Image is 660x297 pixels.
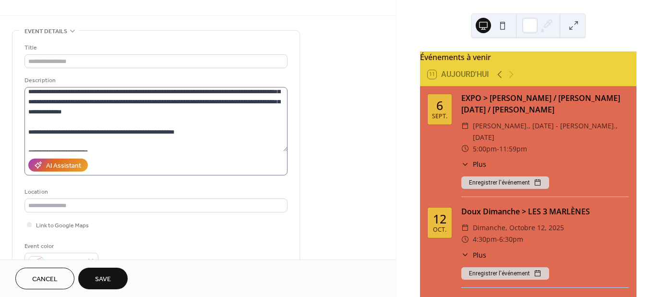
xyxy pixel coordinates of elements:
button: AI Assistant [28,159,88,172]
div: ​ [461,120,469,132]
div: ​ [461,222,469,234]
div: Événements à venir [420,51,636,63]
div: Location [24,187,286,197]
span: Save [95,274,111,285]
span: 6:30pm [499,234,523,245]
button: Enregistrer l'événement [461,267,549,280]
div: Description [24,75,286,86]
div: oct. [433,227,446,233]
div: Event color [24,241,96,251]
span: Cancel [32,274,58,285]
span: Plus [473,159,486,169]
span: [PERSON_NAME]., [DATE] - [PERSON_NAME]., [DATE] [473,120,629,143]
span: 11:59pm [499,143,527,155]
span: Plus [473,250,486,260]
div: ​ [461,234,469,245]
button: Save [78,268,128,289]
span: 5:00pm [473,143,497,155]
span: 4:30pm [473,234,497,245]
span: - [497,143,499,155]
div: 12 [433,213,446,225]
div: Doux Dimanche > LES 3 MARLÈNES [461,206,629,217]
button: ​Plus [461,159,486,169]
div: AI Assistant [46,161,81,171]
span: dimanche, octobre 12, 2025 [473,222,564,234]
button: ​Plus [461,250,486,260]
div: ​ [461,143,469,155]
span: - [497,234,499,245]
div: ​ [461,250,469,260]
button: Enregistrer l'événement [461,176,549,189]
span: Event details [24,26,67,37]
div: sept. [432,113,447,120]
span: Link to Google Maps [36,221,89,231]
div: EXPO > [PERSON_NAME] / [PERSON_NAME][DATE] / [PERSON_NAME] [461,92,629,115]
button: Cancel [15,268,74,289]
div: Title [24,43,286,53]
div: 6 [436,99,443,111]
div: ​ [461,159,469,169]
